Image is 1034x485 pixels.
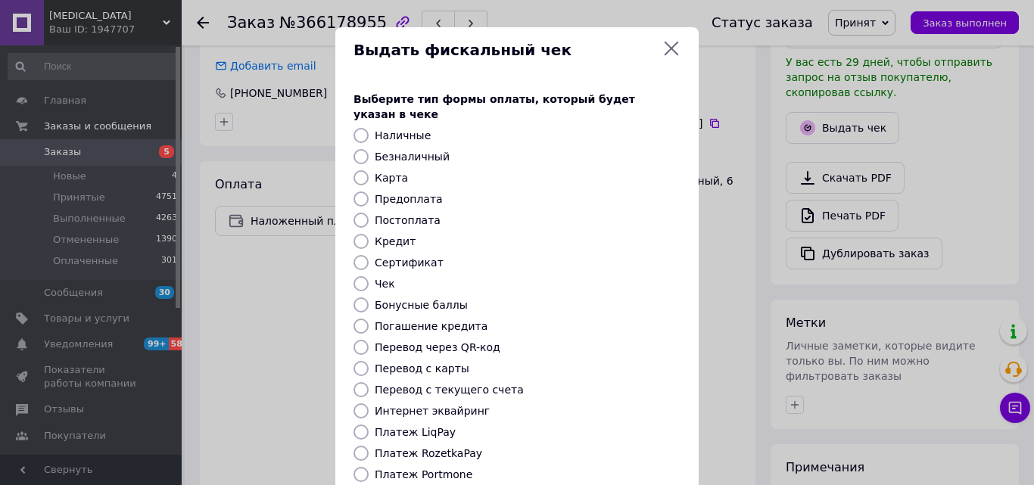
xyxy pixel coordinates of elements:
[375,362,469,375] label: Перевод с карты
[375,426,456,438] label: Платеж LiqPay
[353,93,635,120] span: Выберите тип формы оплаты, который будет указан в чеке
[375,214,441,226] label: Постоплата
[375,151,450,163] label: Безналичный
[375,468,472,480] label: Платеж Portmone
[375,384,524,396] label: Перевод с текущего счета
[375,320,487,332] label: Погашение кредита
[353,39,656,61] span: Выдать фискальный чек
[375,278,395,290] label: Чек
[375,341,500,353] label: Перевод через QR-код
[375,235,416,247] label: Кредит
[375,405,490,417] label: Интернет эквайринг
[375,129,431,141] label: Наличные
[375,256,444,269] label: Сертификат
[375,299,468,311] label: Бонусные баллы
[375,172,408,184] label: Карта
[375,447,482,459] label: Платеж RozetkaPay
[375,193,443,205] label: Предоплата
